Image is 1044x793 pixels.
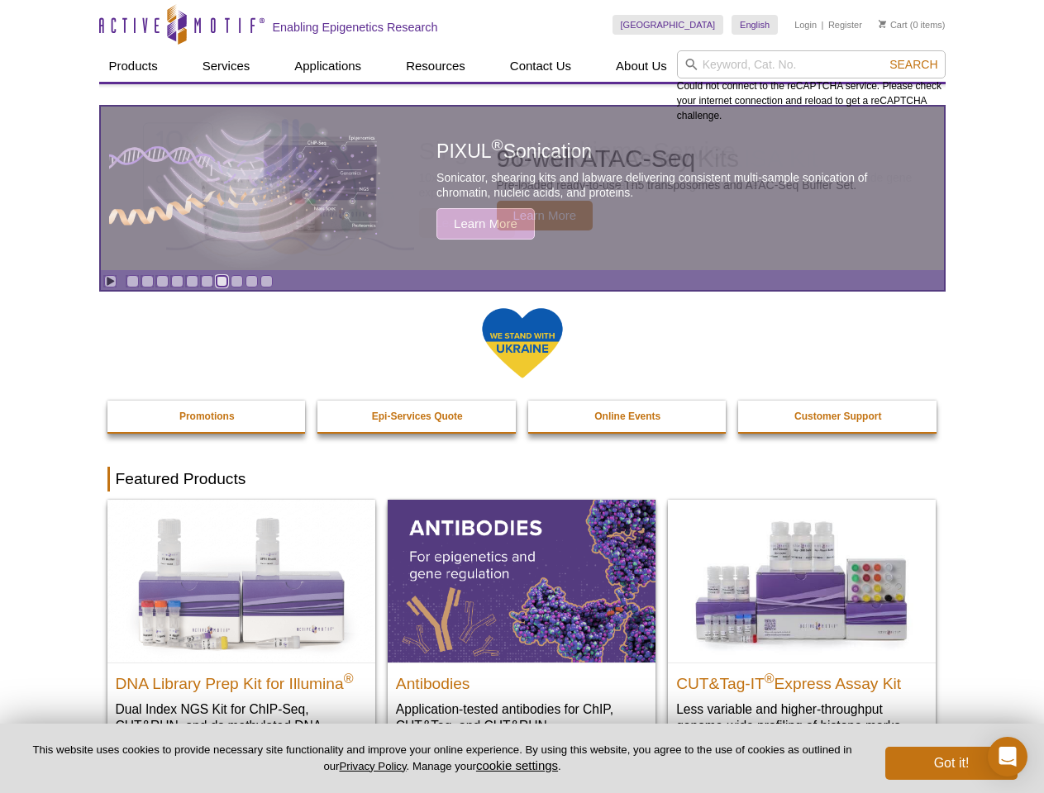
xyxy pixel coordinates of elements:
a: Resources [396,50,475,82]
a: About Us [606,50,677,82]
p: Less variable and higher-throughput genome-wide profiling of histone marks​. [676,700,927,734]
img: PIXUL sonication [109,106,382,271]
strong: Online Events [594,411,660,422]
span: Learn More [436,208,535,240]
sup: ® [765,671,775,685]
img: We Stand With Ukraine [481,306,564,380]
a: Login [794,19,817,31]
p: This website uses cookies to provide necessary site functionality and improve your online experie... [26,743,858,774]
a: Cart [879,19,908,31]
strong: Promotions [179,411,235,422]
a: Go to slide 2 [141,275,154,287]
h2: Featured Products [107,467,937,491]
a: Epi-Services Quote [317,401,517,432]
div: Open Intercom Messenger [988,737,1027,776]
span: PIXUL Sonication [436,140,592,162]
a: PIXUL sonication PIXUL®Sonication Sonicator, shearing kits and labware delivering consistent mult... [101,107,944,270]
a: Applications [284,50,371,82]
input: Keyword, Cat. No. [677,50,946,78]
a: Contact Us [500,50,581,82]
p: Application-tested antibodies for ChIP, CUT&Tag, and CUT&RUN. [396,700,647,734]
sup: ® [492,137,503,154]
a: Go to slide 1 [126,275,139,287]
a: Go to slide 9 [246,275,258,287]
img: DNA Library Prep Kit for Illumina [107,500,375,662]
a: Toggle autoplay [104,275,117,287]
p: Sonicator, shearing kits and labware delivering consistent multi-sample sonication of chromatin, ... [436,170,906,200]
h2: Enabling Epigenetics Research [273,20,438,35]
img: All Antibodies [388,500,655,662]
a: Privacy Policy [339,760,406,772]
sup: ® [344,671,354,685]
a: Go to slide 8 [231,275,243,287]
h2: Antibodies [396,667,647,692]
a: All Antibodies Antibodies Application-tested antibodies for ChIP, CUT&Tag, and CUT&RUN. [388,500,655,750]
img: Your Cart [879,20,886,28]
a: Go to slide 5 [186,275,198,287]
div: Could not connect to the reCAPTCHA service. Please check your internet connection and reload to g... [677,50,946,123]
li: | [822,15,824,35]
a: Go to slide 3 [156,275,169,287]
img: CUT&Tag-IT® Express Assay Kit [668,500,936,662]
a: Go to slide 6 [201,275,213,287]
a: Go to slide 7 [216,275,228,287]
a: [GEOGRAPHIC_DATA] [613,15,724,35]
h2: CUT&Tag-IT Express Assay Kit [676,667,927,692]
li: (0 items) [879,15,946,35]
a: Services [193,50,260,82]
strong: Epi-Services Quote [372,411,463,422]
a: English [732,15,778,35]
a: DNA Library Prep Kit for Illumina DNA Library Prep Kit for Illumina® Dual Index NGS Kit for ChIP-... [107,500,375,767]
button: Got it! [885,747,1018,780]
a: Register [828,19,862,31]
a: Customer Support [738,401,938,432]
a: Go to slide 4 [171,275,184,287]
article: PIXUL Sonication [101,107,944,270]
button: Search [884,57,942,72]
a: CUT&Tag-IT® Express Assay Kit CUT&Tag-IT®Express Assay Kit Less variable and higher-throughput ge... [668,500,936,750]
a: Online Events [528,401,728,432]
a: Products [99,50,168,82]
p: Dual Index NGS Kit for ChIP-Seq, CUT&RUN, and ds methylated DNA assays. [116,700,367,751]
h2: DNA Library Prep Kit for Illumina [116,667,367,692]
strong: Customer Support [794,411,881,422]
button: cookie settings [476,758,558,772]
a: Go to slide 10 [260,275,273,287]
a: Promotions [107,401,307,432]
span: Search [889,58,937,71]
